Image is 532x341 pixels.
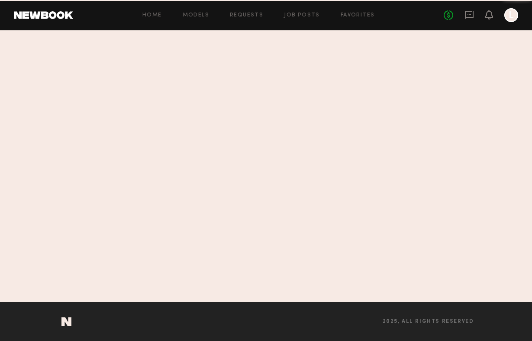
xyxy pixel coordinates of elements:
[383,319,474,325] span: 2025, all rights reserved
[183,13,209,18] a: Models
[504,8,518,22] a: L
[230,13,263,18] a: Requests
[341,13,375,18] a: Favorites
[142,13,162,18] a: Home
[284,13,320,18] a: Job Posts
